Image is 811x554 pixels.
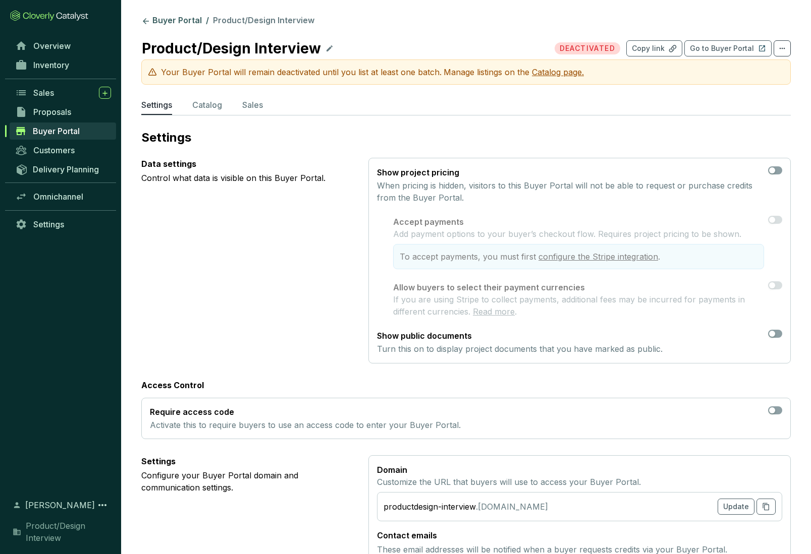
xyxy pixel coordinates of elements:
p: When pricing is hidden, visitors to this Buyer Portal will not be able to request or purchase cre... [377,179,764,204]
p: Data settings [141,158,352,170]
p: Control what data is visible on this Buyer Portal. [141,172,352,184]
span: Catalog page. [532,67,584,77]
a: Overview [10,37,116,54]
p: Allow buyers to select their payment currencies [393,281,764,293]
p: Copy link [632,43,665,53]
a: Sales [10,84,116,101]
span: Buyer Portal [33,126,80,136]
span: [PERSON_NAME] [25,499,95,511]
span: DEACTIVATED [555,42,620,54]
span: Product/Design Interview [213,15,314,25]
button: Go to Buyer Portal [684,40,772,56]
p: Customize the URL that buyers will use to access your Buyer Portal. [377,476,782,488]
a: configure the Stripe integration [538,252,658,262]
p: Manage listings on the [444,66,584,78]
p: Activate this to require buyers to use an access code to enter your Buyer Portal. [150,419,461,430]
a: Buyer Portal [10,122,116,140]
a: Proposals [10,103,116,120]
p: Configure your Buyer Portal domain and communication settings. [141,469,352,494]
p: Accept payments [393,216,764,228]
li: / [206,15,209,27]
p: Settings [141,130,791,146]
a: Settings [10,216,116,233]
section: To accept payments, you must first . [393,244,764,269]
p: Go to Buyer Portal [690,43,754,53]
p: Show public documents [377,330,663,342]
a: Inventory [10,56,116,74]
button: Update [718,499,754,515]
span: Sales [33,88,54,98]
p: Catalog [192,99,222,111]
p: Require access code [150,406,461,417]
p: Sales [242,99,263,111]
span: Delivery Planning [33,164,99,174]
p: Turn this on to display project documents that you have marked as public. [377,343,663,355]
p: Settings [141,455,352,467]
div: productdesign-interview [384,501,476,513]
p: Show project pricing [377,166,764,178]
span: Product/Design Interview [26,520,111,544]
span: Inventory [33,60,69,70]
span: Customers [33,145,75,155]
a: Customers [10,142,116,159]
a: Delivery Planning [10,161,116,177]
a: Buyer Portal [139,15,204,27]
span: Proposals [33,107,71,117]
span: Update [723,502,749,512]
p: Your Buyer Portal will remain deactivated until you list at least one batch. [161,66,584,78]
p: Domain [377,464,782,476]
p: Contact emails [377,529,782,541]
span: Settings [33,219,64,229]
p: Add payment options to your buyer’s checkout flow. Requires project pricing to be shown. [393,228,764,240]
p: Access Control [141,380,791,391]
p: Settings [141,99,172,111]
button: Copy link [626,40,682,56]
span: Overview [33,41,71,51]
a: Omnichannel [10,188,116,205]
a: Read more [473,306,515,317]
span: Omnichannel [33,192,83,202]
p: Product/Design Interview [141,37,321,59]
p: If you are using Stripe to collect payments, additional fees may be incurred for payments in diff... [393,293,764,318]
